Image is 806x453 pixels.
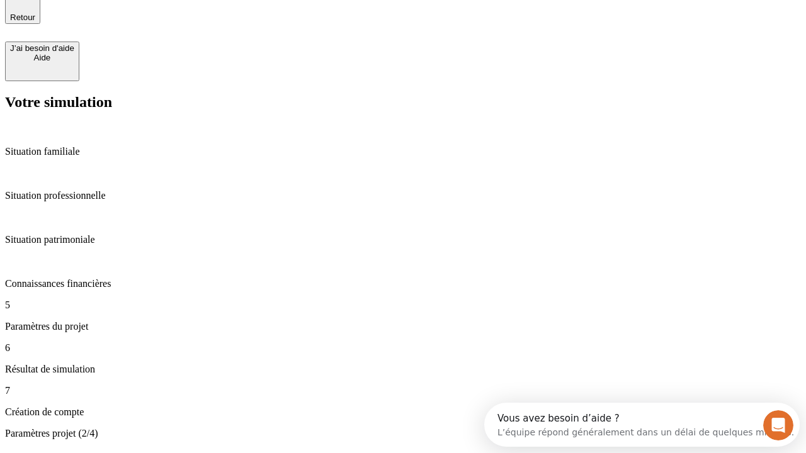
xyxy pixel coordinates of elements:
div: Vous avez besoin d’aide ? [13,11,310,21]
p: 7 [5,385,801,396]
p: Situation patrimoniale [5,234,801,245]
div: J’ai besoin d'aide [10,43,74,53]
h2: Votre simulation [5,94,801,111]
p: Situation professionnelle [5,190,801,201]
button: J’ai besoin d'aideAide [5,42,79,81]
p: Paramètres projet (2/4) [5,428,801,439]
p: 5 [5,299,801,311]
div: Aide [10,53,74,62]
div: Ouvrir le Messenger Intercom [5,5,347,40]
p: Situation familiale [5,146,801,157]
span: Retour [10,13,35,22]
iframe: Intercom live chat discovery launcher [484,403,800,447]
p: Création de compte [5,406,801,418]
iframe: Intercom live chat [763,410,793,440]
p: Résultat de simulation [5,364,801,375]
p: 6 [5,342,801,354]
p: Paramètres du projet [5,321,801,332]
div: L’équipe répond généralement dans un délai de quelques minutes. [13,21,310,34]
p: Connaissances financières [5,278,801,289]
